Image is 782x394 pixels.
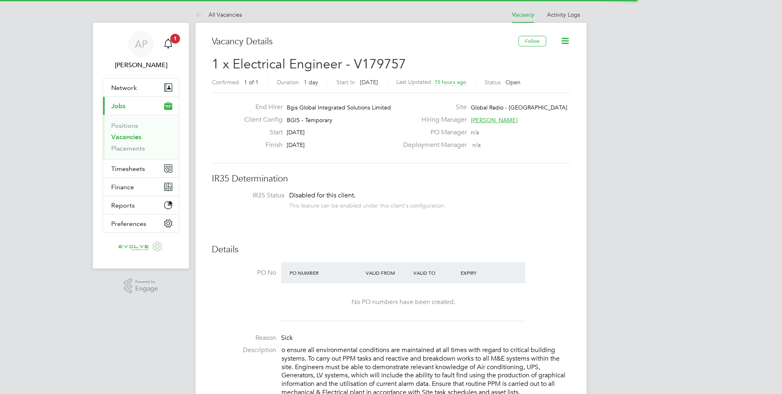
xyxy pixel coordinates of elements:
label: Description [212,346,276,355]
span: 1 day [304,79,318,86]
span: Preferences [111,220,146,228]
label: PO No [212,269,276,277]
div: PO Number [288,265,364,280]
label: Last Updated [396,78,431,85]
button: Follow [518,36,546,46]
span: AP [135,39,147,49]
label: Reason [212,334,276,342]
div: Valid To [411,265,459,280]
label: Start [238,128,283,137]
label: Deployment Manager [398,141,467,149]
div: Valid From [364,265,411,280]
button: Network [103,79,179,96]
span: 1 x Electrical Engineer - V179757 [212,56,406,72]
span: Open [505,79,521,86]
span: [DATE] [287,141,305,149]
a: Vacancy [512,11,534,18]
span: Engage [135,285,158,292]
label: Duration [277,79,299,86]
a: All Vacancies [195,11,242,18]
button: Timesheets [103,160,179,177]
label: IR35 Status [220,191,284,200]
div: No PO numbers have been created. [289,298,517,306]
span: Anthony Perrin [103,60,179,70]
span: 1 [170,34,180,44]
a: Activity Logs [547,11,580,18]
span: Disabled for this client. [289,191,356,199]
a: AP[PERSON_NAME] [103,31,179,70]
label: Hiring Manager [398,116,467,124]
h3: IR35 Determination [212,173,570,185]
div: Jobs [103,115,179,159]
label: Start In [336,79,355,86]
span: BGIS - Temporary [287,116,332,124]
img: evolve-talent-logo-retina.png [119,241,163,254]
a: 1 [160,31,176,57]
span: n/a [472,141,481,149]
label: Finish [238,141,283,149]
label: End Hirer [238,103,283,112]
span: [PERSON_NAME] [471,116,518,124]
span: Reports [111,201,135,209]
span: Finance [111,183,134,191]
nav: Main navigation [93,23,189,269]
span: Global Radio - [GEOGRAPHIC_DATA] [471,104,567,111]
span: n/a [471,129,479,136]
label: Status [485,79,501,86]
button: Reports [103,196,179,214]
button: Preferences [103,215,179,232]
label: Confirmed [212,79,239,86]
span: Network [111,84,137,92]
h3: Vacancy Details [212,36,518,48]
a: Placements [111,144,145,152]
span: Bgis Global Integrated Solutions Limited [287,104,391,111]
span: [DATE] [287,129,305,136]
a: Vacancies [111,133,141,141]
label: Site [398,103,467,112]
span: Sick [281,334,293,342]
span: 1 of 1 [244,79,259,86]
a: Go to home page [103,241,179,254]
button: Jobs [103,97,179,115]
div: Expiry [459,265,506,280]
span: [DATE] [360,79,378,86]
label: PO Manager [398,128,467,137]
a: Positions [111,122,138,129]
button: Finance [103,178,179,196]
span: Timesheets [111,165,145,173]
a: Powered byEngage [124,278,158,294]
div: This feature can be enabled under this client's configuration. [289,200,446,209]
span: 15 hours ago [435,79,466,85]
label: Client Config [238,116,283,124]
span: Jobs [111,102,125,110]
span: Powered by [135,278,158,285]
h3: Details [212,244,570,256]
